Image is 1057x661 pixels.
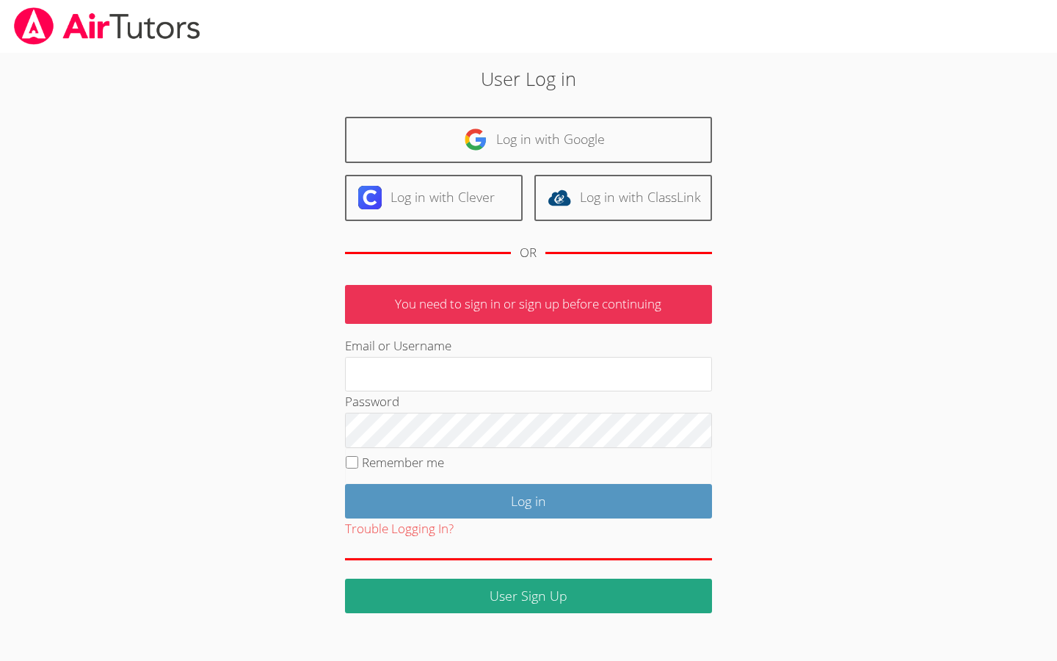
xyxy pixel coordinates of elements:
[345,519,454,540] button: Trouble Logging In?
[548,186,571,209] img: classlink-logo-d6bb404cc1216ec64c9a2012d9dc4662098be43eaf13dc465df04b49fa7ab582.svg
[12,7,202,45] img: airtutors_banner-c4298cdbf04f3fff15de1276eac7730deb9818008684d7c2e4769d2f7ddbe033.png
[362,454,444,471] label: Remember me
[345,285,712,324] p: You need to sign in or sign up before continuing
[243,65,814,93] h2: User Log in
[520,242,537,264] div: OR
[345,393,399,410] label: Password
[358,186,382,209] img: clever-logo-6eab21bc6e7a338710f1a6ff85c0baf02591cd810cc4098c63d3a4b26e2feb20.svg
[345,579,712,613] a: User Sign Up
[345,337,451,354] label: Email or Username
[464,128,487,151] img: google-logo-50288ca7cdecda66e5e0955fdab243c47b7ad437acaf1139b6f446037453330a.svg
[345,117,712,163] a: Log in with Google
[345,175,523,221] a: Log in with Clever
[345,484,712,519] input: Log in
[534,175,712,221] a: Log in with ClassLink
